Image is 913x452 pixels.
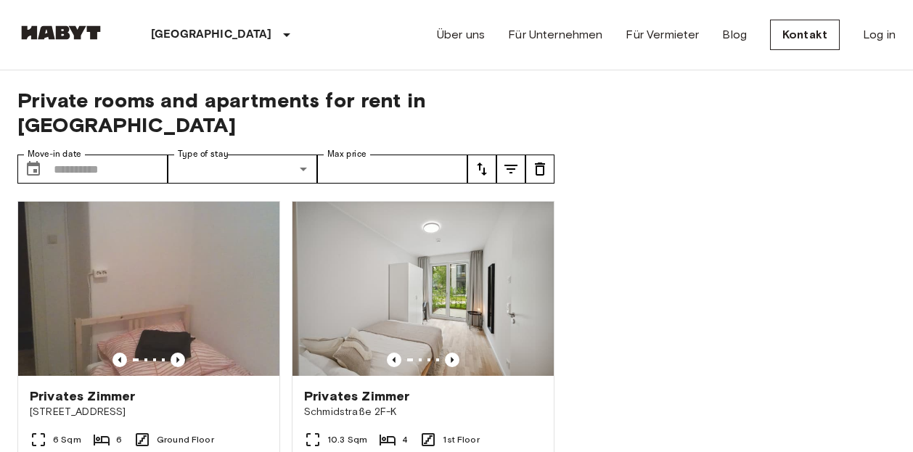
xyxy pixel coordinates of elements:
[157,433,214,446] span: Ground Floor
[151,26,272,44] p: [GEOGRAPHIC_DATA]
[19,155,48,184] button: Choose date
[496,155,525,184] button: tune
[28,148,81,160] label: Move-in date
[443,433,479,446] span: 1st Floor
[445,353,459,367] button: Previous image
[437,26,485,44] a: Über uns
[770,20,840,50] a: Kontakt
[17,88,554,137] span: Private rooms and apartments for rent in [GEOGRAPHIC_DATA]
[304,405,542,419] span: Schmidstraße 2F-K
[722,26,747,44] a: Blog
[402,433,408,446] span: 4
[387,353,401,367] button: Previous image
[508,26,602,44] a: Für Unternehmen
[327,148,367,160] label: Max price
[626,26,699,44] a: Für Vermieter
[525,155,554,184] button: tune
[863,26,896,44] a: Log in
[116,433,122,446] span: 6
[292,202,554,376] img: Marketing picture of unit DE-01-260-004-01
[304,387,409,405] span: Privates Zimmer
[53,433,81,446] span: 6 Sqm
[467,155,496,184] button: tune
[171,353,185,367] button: Previous image
[30,387,135,405] span: Privates Zimmer
[17,25,105,40] img: Habyt
[178,148,229,160] label: Type of stay
[327,433,367,446] span: 10.3 Sqm
[112,353,127,367] button: Previous image
[30,405,268,419] span: [STREET_ADDRESS]
[18,202,279,376] img: Marketing picture of unit DE-01-029-01M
